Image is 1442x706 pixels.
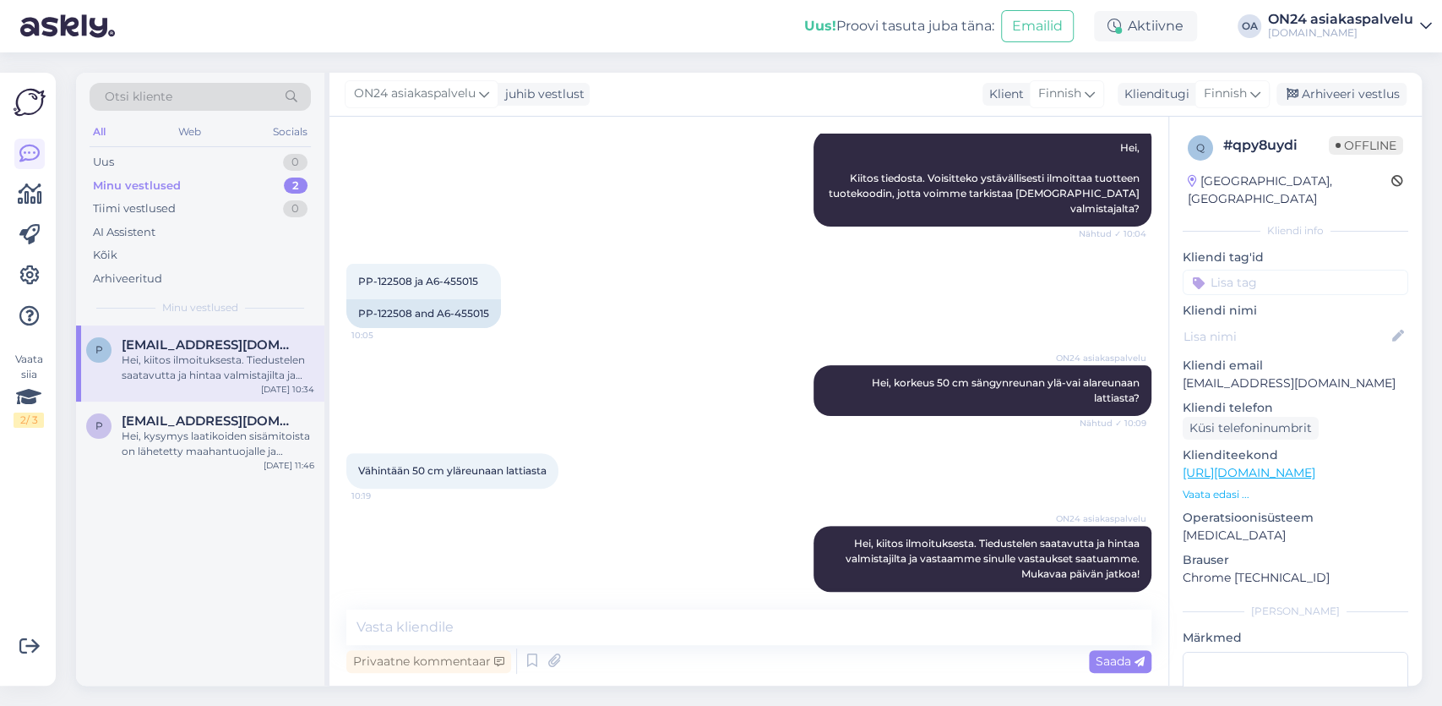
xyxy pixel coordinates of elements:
p: Brauser [1183,551,1408,569]
div: [PERSON_NAME] [1183,604,1408,619]
div: 0 [283,154,307,171]
span: Hei, kiitos ilmoituksesta. Tiedustelen saatavutta ja hintaa valmistajilta ja vastaamme sinulle va... [846,537,1145,580]
input: Lisa nimi [1184,327,1389,346]
div: Klient [982,85,1024,103]
span: ON24 asiakaspalvelu [1056,352,1146,364]
span: PP-122508 ja A6-455015 [358,275,478,287]
span: ON24 asiakaspalvelu [354,85,476,103]
p: Märkmed [1183,629,1408,647]
span: ON24 asiakaspalvelu [1056,512,1146,525]
span: q [1196,141,1205,154]
p: Kliendi tag'id [1183,249,1408,266]
a: [URL][DOMAIN_NAME] [1183,465,1315,480]
div: Hei, kiitos ilmoituksesta. Tiedustelen saatavutta ja hintaa valmistajilta ja vastaamme sinulle va... [122,353,314,383]
div: Klienditugi [1118,85,1189,103]
div: [DATE] 10:34 [261,383,314,396]
span: Hei, Kiitos tiedosta. Voisitteko ystävällisesti ilmoittaa tuotteen tuotekoodin, jotta voimme tark... [829,141,1142,215]
div: Kõik [93,247,117,264]
div: Minu vestlused [93,178,181,194]
img: Askly Logo [14,86,46,118]
div: 2 / 3 [14,413,44,428]
div: # qpy8uydi [1223,135,1329,156]
div: [DATE] 11:46 [264,459,314,472]
div: juhib vestlust [498,85,585,103]
div: Vaata siia [14,352,44,428]
p: Kliendi telefon [1183,399,1408,417]
span: Nähtud ✓ 10:09 [1080,417,1146,430]
div: Socials [269,121,311,143]
div: ON24 asiakaspalvelu [1268,13,1413,26]
div: [DOMAIN_NAME] [1268,26,1413,40]
span: Saada [1096,654,1145,669]
div: OA [1238,14,1261,38]
span: Finnish [1038,85,1081,103]
div: 2 [284,178,307,194]
div: Uus [93,154,114,171]
div: Aktiivne [1094,11,1197,41]
span: Vähintään 50 cm yläreunaan lattiasta [358,464,547,477]
span: pipsalai1@gmail.com [122,413,297,429]
p: [EMAIL_ADDRESS][DOMAIN_NAME] [1183,375,1408,392]
span: Finnish [1204,85,1247,103]
div: Arhiveeritud [93,271,162,287]
span: 10:05 [351,329,415,342]
div: Arhiveeri vestlus [1276,83,1407,106]
p: [MEDICAL_DATA] [1183,527,1408,545]
span: 10:34 [1083,593,1146,605]
span: Hei, korkeus 50 cm sängynreunan ylä-vai alareunaan lattiasta? [872,376,1142,404]
p: Kliendi nimi [1183,302,1408,320]
div: Privaatne kommentaar [346,650,511,673]
a: ON24 asiakaspalvelu[DOMAIN_NAME] [1268,13,1432,40]
p: Chrome [TECHNICAL_ID] [1183,569,1408,587]
span: Nähtud ✓ 10:04 [1079,227,1146,240]
p: Klienditeekond [1183,446,1408,464]
span: Otsi kliente [105,88,172,106]
div: Kliendi info [1183,223,1408,238]
span: Minu vestlused [162,300,238,315]
input: Lisa tag [1183,270,1408,295]
span: 10:19 [351,490,415,502]
div: Web [175,121,204,143]
div: 0 [283,200,307,217]
span: p [95,343,103,356]
button: Emailid [1001,10,1074,42]
div: Tiimi vestlused [93,200,176,217]
p: Vaata edasi ... [1183,487,1408,502]
span: p [95,419,103,432]
span: paivimr@meiliboxi.fi [122,337,297,353]
p: Operatsioonisüsteem [1183,509,1408,527]
div: PP-122508 and A6-455015 [346,299,501,328]
div: Hei, kysymys laatikoiden sisämitoista on lähetetty maahantuojalle ja vastaamme vastauksen saatuam... [122,429,314,459]
b: Uus! [804,18,836,34]
div: AI Assistent [93,224,155,241]
div: All [90,121,109,143]
div: Proovi tasuta juba täna: [804,16,994,36]
div: [GEOGRAPHIC_DATA], [GEOGRAPHIC_DATA] [1188,172,1391,208]
p: Kliendi email [1183,357,1408,375]
span: Offline [1329,136,1403,155]
div: Küsi telefoninumbrit [1183,417,1319,440]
